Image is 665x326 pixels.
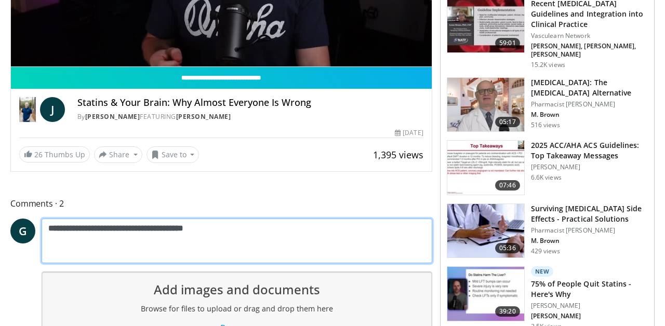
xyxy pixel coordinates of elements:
p: New [531,266,554,277]
span: 05:36 [495,243,520,253]
h1: Add images and documents [50,280,423,299]
a: G [10,219,35,243]
img: 79764dec-74e5-4d11-9932-23f29d36f9dc.150x105_q85_crop-smart_upscale.jpg [447,267,524,321]
p: [PERSON_NAME] [531,302,648,310]
p: M. Brown [531,111,648,119]
button: Save to [147,146,199,163]
p: Pharmacist [PERSON_NAME] [531,100,648,108]
span: 59:01 [495,38,520,48]
img: Dr. Jordan Rennicke [19,97,36,122]
a: 05:36 Surviving [MEDICAL_DATA] Side Effects - Practical Solutions Pharmacist [PERSON_NAME] M. Bro... [447,203,648,259]
h3: [MEDICAL_DATA]: The [MEDICAL_DATA] Alternative [531,77,648,98]
img: ce9609b9-a9bf-4b08-84dd-8eeb8ab29fc6.150x105_q85_crop-smart_upscale.jpg [447,78,524,132]
p: 516 views [531,121,560,129]
p: [PERSON_NAME], [PERSON_NAME], [PERSON_NAME] [531,42,648,59]
h2: Browse for files to upload or drag and drop them here [50,303,423,315]
a: 05:17 [MEDICAL_DATA]: The [MEDICAL_DATA] Alternative Pharmacist [PERSON_NAME] M. Brown 516 views [447,77,648,132]
a: [PERSON_NAME] [85,112,140,121]
span: 07:46 [495,180,520,191]
span: 26 [34,150,43,159]
h3: Surviving [MEDICAL_DATA] Side Effects - Practical Solutions [531,203,648,224]
p: Vasculearn Network [531,32,648,40]
img: 369ac253-1227-4c00-b4e1-6e957fd240a8.150x105_q85_crop-smart_upscale.jpg [447,141,524,195]
p: 15.2K views [531,61,565,69]
p: [PERSON_NAME] [531,312,648,320]
a: 07:46 2025 ACC/AHA ACS Guidelines: Top Takeaway Messages [PERSON_NAME] 6.6K views [447,140,648,195]
a: [PERSON_NAME] [176,112,231,121]
img: 1778299e-4205-438f-a27e-806da4d55abe.150x105_q85_crop-smart_upscale.jpg [447,204,524,258]
span: 05:17 [495,117,520,127]
h3: 2025 ACC/AHA ACS Guidelines: Top Takeaway Messages [531,140,648,161]
p: M. Brown [531,237,648,245]
p: 6.6K views [531,173,562,182]
span: Comments 2 [10,197,432,210]
h3: 75% of People Quit Statins - Here's Why [531,279,648,300]
span: 39:20 [495,306,520,317]
div: By FEATURING [77,112,423,121]
span: 1,395 views [373,148,423,161]
p: [PERSON_NAME] [531,163,648,171]
a: 26 Thumbs Up [19,146,90,162]
p: 429 views [531,247,560,255]
div: [DATE] [395,128,423,138]
a: J [40,97,65,122]
h4: Statins & Your Brain: Why Almost Everyone Is Wrong [77,97,423,108]
button: Share [94,146,142,163]
p: Pharmacist [PERSON_NAME] [531,226,648,235]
